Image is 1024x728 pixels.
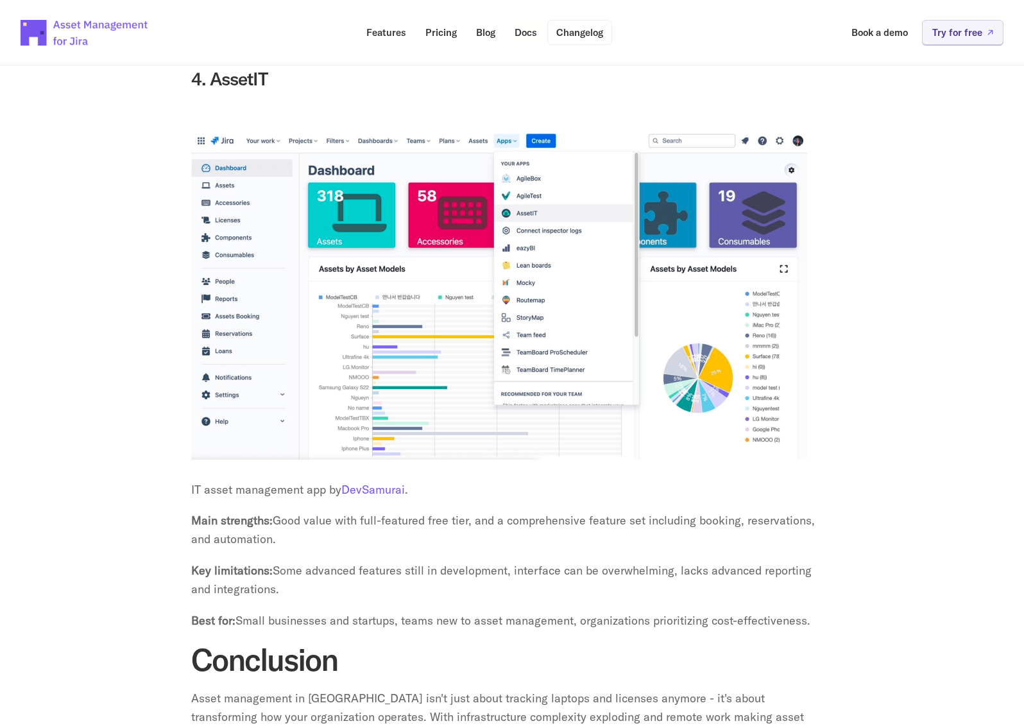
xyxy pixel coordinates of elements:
strong: Main strengths: [191,513,273,528]
p: Docs [515,28,537,37]
p: Some advanced features still in development, interface can be overwhelming, lacks advanced report... [191,562,833,599]
p: Small businesses and startups, teams new to asset management, organizations prioritizing cost-eff... [191,612,833,630]
p: Book a demo [851,28,908,37]
a: Book a demo [842,20,917,45]
strong: Key limitations: [191,563,273,578]
p: Features [366,28,406,37]
p: Blog [476,28,495,37]
a: Docs [506,20,546,45]
p: Pricing [425,28,457,37]
a: Features [357,20,415,45]
strong: Best for: [191,613,235,628]
h3: 4. AssetIT [191,68,833,90]
h2: Conclusion [191,643,833,677]
a: DevSamurai [341,482,405,497]
p: IT asset management app by . [191,481,833,499]
a: Try for free [922,20,1003,45]
a: Changelog [547,20,612,45]
a: Blog [467,20,504,45]
p: Good value with full-featured free tier, and a comprehensive feature set including booking, reser... [191,512,833,549]
a: Pricing [416,20,466,45]
p: Try for free [932,28,982,37]
p: Changelog [556,28,603,37]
